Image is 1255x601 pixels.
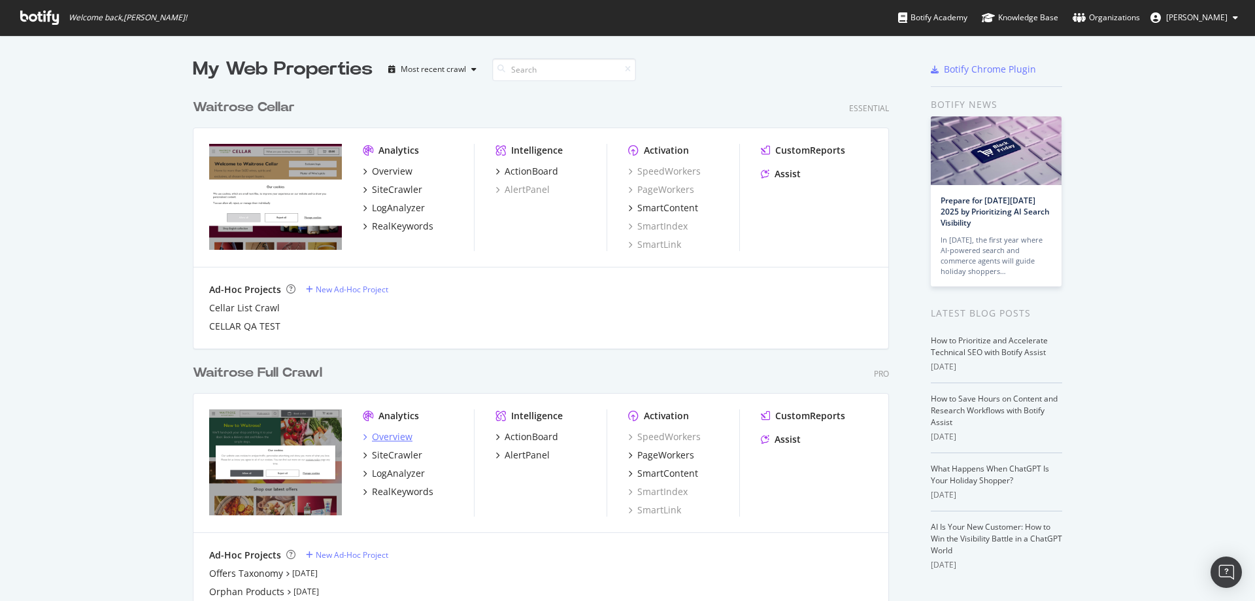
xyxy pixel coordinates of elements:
div: SiteCrawler [372,183,422,196]
div: CustomReports [775,409,845,422]
div: SiteCrawler [372,449,422,462]
div: Assist [775,433,801,446]
div: My Web Properties [193,56,373,82]
span: Welcome back, [PERSON_NAME] ! [69,12,187,23]
a: SmartIndex [628,220,688,233]
a: AlertPanel [495,449,550,462]
div: In [DATE], the first year where AI-powered search and commerce agents will guide holiday shoppers… [941,235,1052,277]
a: CELLAR QA TEST [209,320,280,333]
div: [DATE] [931,559,1062,571]
div: SmartContent [637,467,698,480]
div: Most recent crawl [401,65,466,73]
div: Intelligence [511,144,563,157]
button: Most recent crawl [383,59,482,80]
div: Overview [372,430,412,443]
div: SmartContent [637,201,698,215]
button: [PERSON_NAME] [1140,7,1248,28]
a: SmartLink [628,238,681,251]
div: ActionBoard [505,165,558,178]
a: Assist [761,433,801,446]
a: PageWorkers [628,183,694,196]
a: LogAnalyzer [363,467,425,480]
a: SiteCrawler [363,183,422,196]
a: How to Save Hours on Content and Research Workflows with Botify Assist [931,393,1058,428]
a: CustomReports [761,409,845,422]
div: New Ad-Hoc Project [316,284,388,295]
div: Waitrose Full Crawl [193,364,322,383]
a: [DATE] [293,586,319,597]
a: New Ad-Hoc Project [306,284,388,295]
a: Prepare for [DATE][DATE] 2025 by Prioritizing AI Search Visibility [941,195,1050,228]
a: Assist [761,167,801,180]
a: SmartContent [628,467,698,480]
img: www.waitrose.com [209,409,342,515]
div: Open Intercom Messenger [1211,557,1242,588]
div: AlertPanel [505,449,550,462]
div: ActionBoard [505,430,558,443]
div: Organizations [1073,11,1140,24]
div: [DATE] [931,431,1062,443]
a: SpeedWorkers [628,165,701,178]
a: CustomReports [761,144,845,157]
a: Waitrose Full Crawl [193,364,327,383]
div: Activation [644,409,689,422]
div: CustomReports [775,144,845,157]
div: Botify news [931,97,1062,112]
div: Botify Academy [898,11,967,24]
a: ActionBoard [495,430,558,443]
div: RealKeywords [372,485,433,498]
div: Knowledge Base [982,11,1058,24]
div: Ad-Hoc Projects [209,283,281,296]
a: Overview [363,165,412,178]
span: Phil McDonald [1166,12,1228,23]
a: Botify Chrome Plugin [931,63,1036,76]
div: Latest Blog Posts [931,306,1062,320]
a: How to Prioritize and Accelerate Technical SEO with Botify Assist [931,335,1048,358]
div: PageWorkers [637,449,694,462]
div: Pro [874,368,889,379]
div: Waitrose Cellar [193,98,295,117]
a: SiteCrawler [363,449,422,462]
a: What Happens When ChatGPT Is Your Holiday Shopper? [931,463,1049,486]
a: Waitrose Cellar [193,98,300,117]
img: waitrosecellar.com [209,144,342,250]
div: Ad-Hoc Projects [209,549,281,562]
a: Overview [363,430,412,443]
a: SmartContent [628,201,698,215]
a: SpeedWorkers [628,430,701,443]
div: New Ad-Hoc Project [316,549,388,560]
a: Cellar List Crawl [209,301,280,315]
div: LogAnalyzer [372,201,425,215]
a: New Ad-Hoc Project [306,549,388,560]
div: Essential [849,103,889,114]
a: AI Is Your New Customer: How to Win the Visibility Battle in a ChatGPT World [931,521,1062,556]
div: LogAnalyzer [372,467,425,480]
a: ActionBoard [495,165,558,178]
div: Activation [644,144,689,157]
div: Intelligence [511,409,563,422]
a: AlertPanel [495,183,550,196]
a: [DATE] [292,568,318,579]
div: Overview [372,165,412,178]
div: Assist [775,167,801,180]
input: Search [492,58,636,81]
div: Botify Chrome Plugin [944,63,1036,76]
a: PageWorkers [628,449,694,462]
div: Analytics [378,409,419,422]
a: Offers Taxonomy [209,567,283,580]
a: Orphan Products [209,585,284,598]
a: RealKeywords [363,485,433,498]
a: LogAnalyzer [363,201,425,215]
a: SmartIndex [628,485,688,498]
a: SmartLink [628,504,681,517]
